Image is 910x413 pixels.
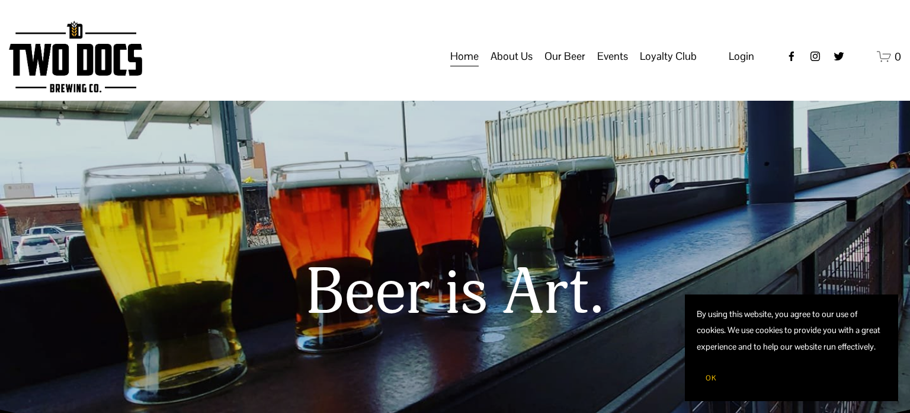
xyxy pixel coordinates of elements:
a: instagram-unauth [809,50,821,62]
a: 0 items in cart [877,49,901,64]
a: folder dropdown [491,45,533,68]
img: Two Docs Brewing Co. [9,21,142,92]
section: Cookie banner [685,294,898,401]
p: By using this website, you agree to our use of cookies. We use cookies to provide you with a grea... [697,306,886,355]
span: OK [706,373,716,383]
span: Our Beer [544,46,585,66]
a: folder dropdown [544,45,585,68]
button: OK [697,367,725,389]
a: Login [729,46,754,66]
a: Facebook [786,50,797,62]
span: Loyalty Club [640,46,697,66]
a: Home [450,45,479,68]
a: folder dropdown [640,45,697,68]
span: Login [729,49,754,63]
a: folder dropdown [597,45,628,68]
span: Events [597,46,628,66]
span: 0 [895,50,901,63]
span: About Us [491,46,533,66]
a: twitter-unauth [833,50,845,62]
h1: Beer is Art. [40,258,870,329]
